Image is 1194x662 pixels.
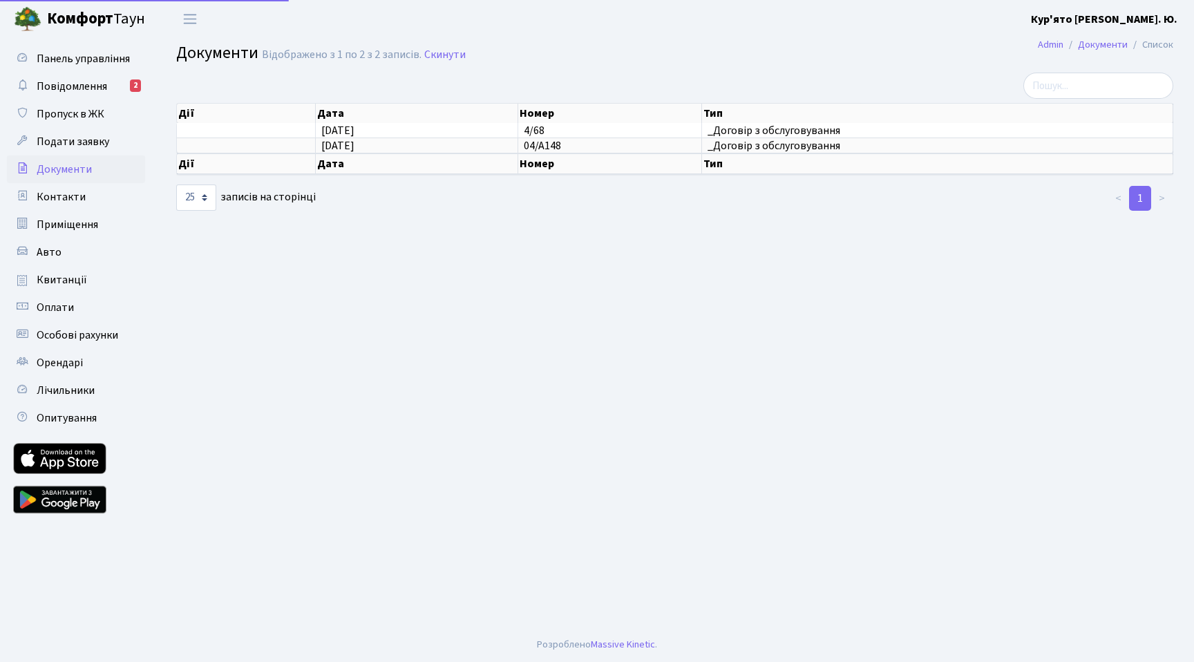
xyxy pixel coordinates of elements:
a: Особові рахунки [7,321,145,349]
span: Подати заявку [37,134,109,149]
button: Переключити навігацію [173,8,207,30]
a: Орендарі [7,349,145,377]
span: Орендарі [37,355,83,370]
a: 1 [1129,186,1151,211]
span: 04/А148 [524,138,561,153]
li: Список [1128,37,1173,53]
span: _Договір з обслуговування [708,140,1167,151]
div: Розроблено . [537,637,657,652]
a: Панель управління [7,45,145,73]
th: Дата [316,104,518,123]
b: Комфорт [47,8,113,30]
span: [DATE] [321,123,354,138]
b: Кур'ято [PERSON_NAME]. Ю. [1031,12,1177,27]
th: Тип [702,153,1173,174]
span: Приміщення [37,217,98,232]
a: Опитування [7,404,145,432]
a: Авто [7,238,145,266]
th: Дії [177,153,316,174]
span: Контакти [37,189,86,205]
a: Контакти [7,183,145,211]
span: Оплати [37,300,74,315]
span: Пропуск в ЖК [37,106,104,122]
a: Документи [7,155,145,183]
input: Пошук... [1023,73,1173,99]
a: Пропуск в ЖК [7,100,145,128]
span: Таун [47,8,145,31]
a: Приміщення [7,211,145,238]
span: [DATE] [321,138,354,153]
span: Опитування [37,410,97,426]
th: Дії [177,104,316,123]
th: Номер [518,153,703,174]
a: Admin [1038,37,1063,52]
a: Massive Kinetic [591,637,655,652]
span: Авто [37,245,61,260]
select: записів на сторінці [176,185,216,211]
a: Подати заявку [7,128,145,155]
span: Панель управління [37,51,130,66]
a: Повідомлення2 [7,73,145,100]
th: Тип [702,104,1173,123]
a: Квитанції [7,266,145,294]
div: 2 [130,79,141,92]
span: Документи [176,41,258,65]
span: Квитанції [37,272,87,287]
th: Номер [518,104,703,123]
img: logo.png [14,6,41,33]
a: Кур'ято [PERSON_NAME]. Ю. [1031,11,1177,28]
span: Лічильники [37,383,95,398]
span: Документи [37,162,92,177]
a: Оплати [7,294,145,321]
label: записів на сторінці [176,185,316,211]
a: Документи [1078,37,1128,52]
span: Повідомлення [37,79,107,94]
span: Особові рахунки [37,328,118,343]
nav: breadcrumb [1017,30,1194,59]
span: _Договір з обслуговування [708,125,1167,136]
a: Лічильники [7,377,145,404]
a: Скинути [424,48,466,62]
th: Дата [316,153,518,174]
span: 4/68 [524,123,544,138]
div: Відображено з 1 по 2 з 2 записів. [262,48,421,62]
